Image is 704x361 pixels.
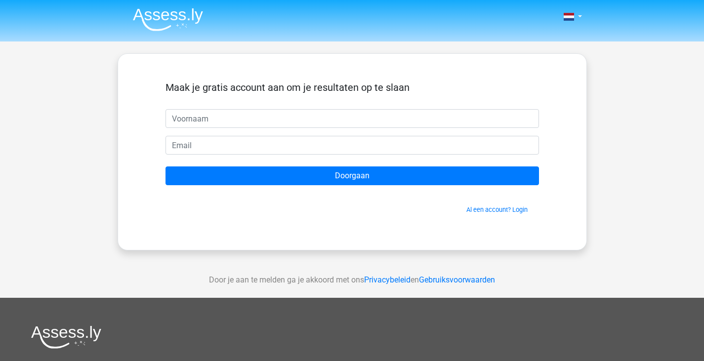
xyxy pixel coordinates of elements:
[166,81,539,93] h5: Maak je gratis account aan om je resultaten op te slaan
[166,166,539,185] input: Doorgaan
[364,275,411,284] a: Privacybeleid
[133,8,203,31] img: Assessly
[166,136,539,155] input: Email
[419,275,495,284] a: Gebruiksvoorwaarden
[466,206,528,213] a: Al een account? Login
[166,109,539,128] input: Voornaam
[31,325,101,349] img: Assessly logo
